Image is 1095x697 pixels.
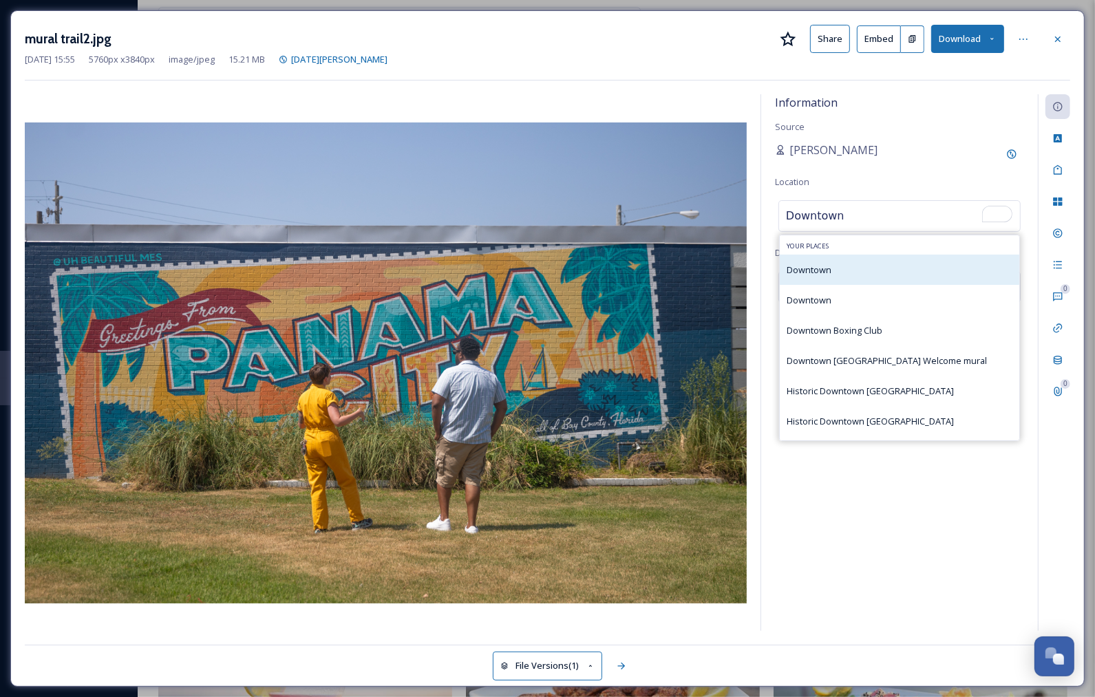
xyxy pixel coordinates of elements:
input: To enrich screen reader interactions, please activate Accessibility in Grammarly extension settings [779,201,1020,231]
span: [DATE][PERSON_NAME] [291,53,387,65]
button: Download [931,25,1004,53]
span: Location [775,175,809,188]
button: Share [810,25,850,53]
span: Description [775,246,822,259]
span: 5760 px x 3840 px [89,53,155,66]
span: Downtown [787,294,831,306]
button: File Versions(1) [493,652,603,680]
span: image/jpeg [169,53,215,66]
button: Embed [857,25,901,53]
span: Source [775,120,805,133]
span: [DATE] 15:55 [25,53,75,66]
span: 15.21 MB [228,53,265,66]
span: Downtown [GEOGRAPHIC_DATA] Welcome mural [787,354,987,367]
img: mural%20trail2.jpg [25,122,747,603]
div: 0 [1061,379,1070,389]
span: Downtown [787,264,831,276]
span: Historic Downtown [GEOGRAPHIC_DATA] [787,415,954,427]
span: Information [775,95,838,110]
h3: mural trail2.jpg [25,29,111,49]
div: 0 [1061,284,1070,294]
span: Historic Downtown [GEOGRAPHIC_DATA] [787,385,954,397]
span: Downtown Boxing Club [787,324,882,336]
button: Open Chat [1034,636,1074,676]
span: Your Places [787,242,829,250]
span: [PERSON_NAME] [789,142,878,158]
